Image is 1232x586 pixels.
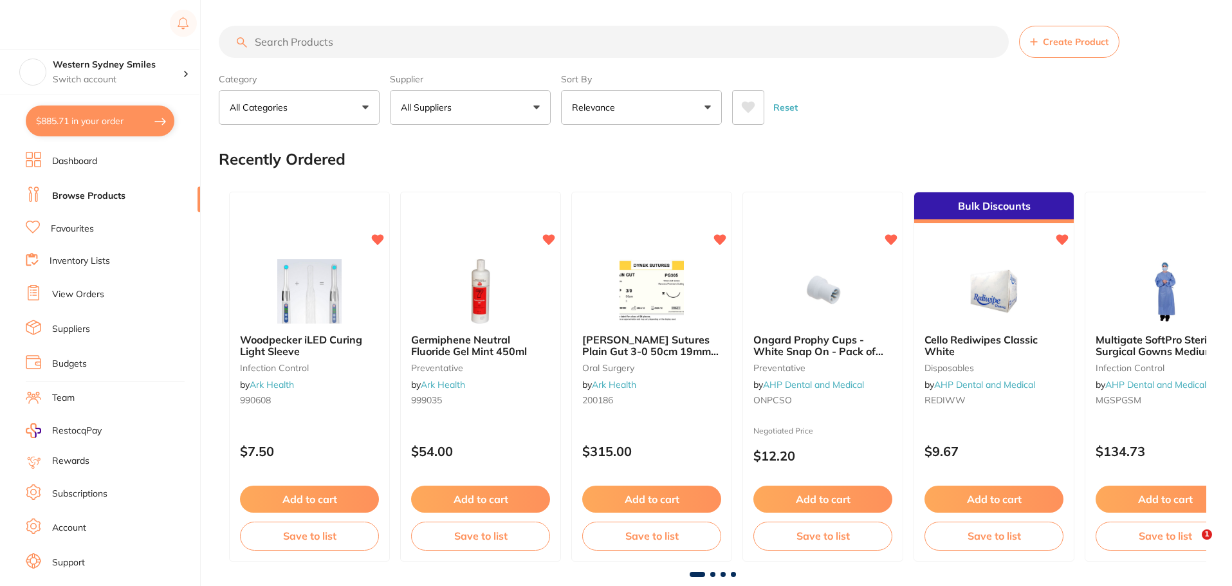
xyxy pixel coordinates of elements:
span: 1 [1202,529,1212,540]
span: by [240,379,294,390]
a: Inventory Lists [50,255,110,268]
span: Create Product [1043,37,1108,47]
span: RestocqPay [52,425,102,437]
a: View Orders [52,288,104,301]
a: Rewards [52,455,89,468]
iframe: Intercom live chat [1175,529,1206,560]
p: $9.67 [924,444,1063,459]
h2: Recently Ordered [219,151,345,169]
p: $54.00 [411,444,550,459]
span: by [753,379,864,390]
button: Reset [769,90,802,125]
small: oral surgery [582,363,721,373]
button: Save to list [924,522,1063,550]
a: AHP Dental and Medical [934,379,1035,390]
button: $885.71 in your order [26,105,174,136]
button: Add to cart [582,486,721,513]
img: Germiphene Neutral Fluoride Gel Mint 450ml [439,259,522,324]
a: Ark Health [250,379,294,390]
small: 200186 [582,395,721,405]
small: preventative [411,363,550,373]
a: AHP Dental and Medical [763,379,864,390]
p: $315.00 [582,444,721,459]
button: All Suppliers [390,90,551,125]
small: 990608 [240,395,379,405]
small: preventative [753,363,892,373]
button: Add to cart [924,486,1063,513]
a: Ark Health [421,379,465,390]
small: REDIWW [924,395,1063,405]
span: by [582,379,636,390]
small: disposables [924,363,1063,373]
a: Team [52,392,75,405]
a: Dashboard [52,155,97,168]
p: All Categories [230,101,293,114]
div: Bulk Discounts [914,192,1074,223]
a: AHP Dental and Medical [1105,379,1206,390]
label: Category [219,73,380,85]
a: Support [52,556,85,569]
button: All Categories [219,90,380,125]
button: Save to list [240,522,379,550]
img: RestocqPay [26,423,41,438]
p: All Suppliers [401,101,457,114]
button: Add to cart [411,486,550,513]
span: by [924,379,1035,390]
img: Dynek Sutures Plain Gut 3-0 50cm 19mm 3/8 Circle R/C-P (PG305) - BX36 [610,259,694,324]
img: Ongard Prophy Cups - White Snap On - Pack of 144 [781,259,865,324]
button: Create Product [1019,26,1119,58]
label: Supplier [390,73,551,85]
button: Save to list [411,522,550,550]
b: Dynek Sutures Plain Gut 3-0 50cm 19mm 3/8 Circle R/C-P (PG305) - BX36 [582,334,721,358]
img: Multigate SoftPro Sterile Surgical Gowns Medium - Carton of 20 [1123,259,1207,324]
b: Germiphene Neutral Fluoride Gel Mint 450ml [411,334,550,358]
input: Search Products [219,26,1009,58]
button: Add to cart [240,486,379,513]
a: Account [52,522,86,535]
a: Subscriptions [52,488,107,500]
label: Sort By [561,73,722,85]
small: 999035 [411,395,550,405]
span: by [411,379,465,390]
p: Switch account [53,73,183,86]
a: Ark Health [592,379,636,390]
p: $7.50 [240,444,379,459]
b: Woodpecker iLED Curing Light Sleeve [240,334,379,358]
p: $12.20 [753,448,892,463]
a: Browse Products [52,190,125,203]
b: Cello Rediwipes Classic White [924,334,1063,358]
a: Budgets [52,358,87,371]
small: ONPCSO [753,395,892,405]
button: Relevance [561,90,722,125]
small: infection control [240,363,379,373]
button: Save to list [582,522,721,550]
small: Negotiated Price [753,426,892,435]
a: Suppliers [52,323,90,336]
button: Save to list [753,522,892,550]
img: Cello Rediwipes Classic White [952,259,1036,324]
span: by [1096,379,1206,390]
img: Restocq Logo [26,17,108,32]
button: Add to cart [753,486,892,513]
a: Restocq Logo [26,10,108,39]
img: Western Sydney Smiles [20,59,46,85]
b: Ongard Prophy Cups - White Snap On - Pack of 144 [753,334,892,358]
a: RestocqPay [26,423,102,438]
p: Relevance [572,101,620,114]
h4: Western Sydney Smiles [53,59,183,71]
img: Woodpecker iLED Curing Light Sleeve [268,259,351,324]
a: Favourites [51,223,94,235]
